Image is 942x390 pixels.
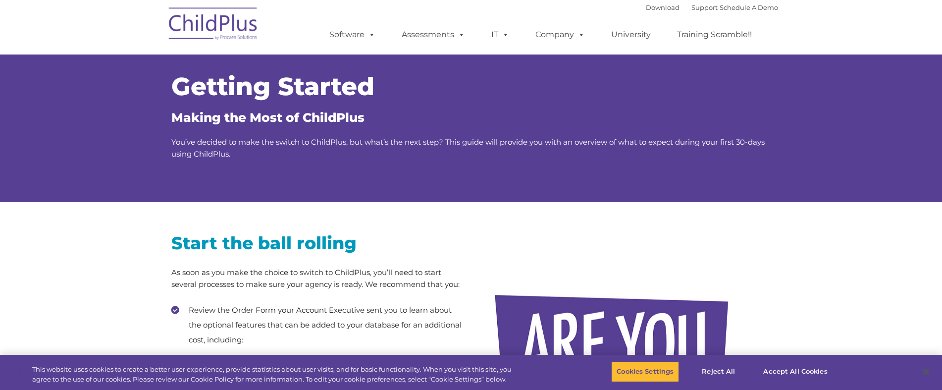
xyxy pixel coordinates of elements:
[601,25,661,45] a: University
[171,137,765,159] span: You’ve decided to make the switch to ChildPlus, but what’s the next step? This guide will provide...
[392,25,475,45] a: Assessments
[758,361,833,382] button: Accept All Cookies
[32,365,518,384] div: This website uses cookies to create a better user experience, provide statistics about user visit...
[246,354,251,361] sup: ©
[171,110,365,125] span: Making the Most of ChildPlus
[646,3,778,11] font: |
[691,3,718,11] a: Support
[171,71,374,102] span: Getting Started
[687,361,749,382] button: Reject All
[611,361,679,382] button: Cookies Settings
[481,25,519,45] a: IT
[164,0,263,50] img: ChildPlus by Procare Solutions
[206,352,464,382] li: – Utilize a single system for data management: ChildPlus with the DRDP built-in.
[171,232,464,254] h2: Start the ball rolling
[171,267,464,290] p: As soon as you make the choice to switch to ChildPlus, you’ll need to start several processes to ...
[915,361,937,383] button: Close
[667,25,762,45] a: Training Scramble!!
[646,3,680,11] a: Download
[525,25,595,45] a: Company
[720,3,778,11] a: Schedule A Demo
[319,25,385,45] a: Software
